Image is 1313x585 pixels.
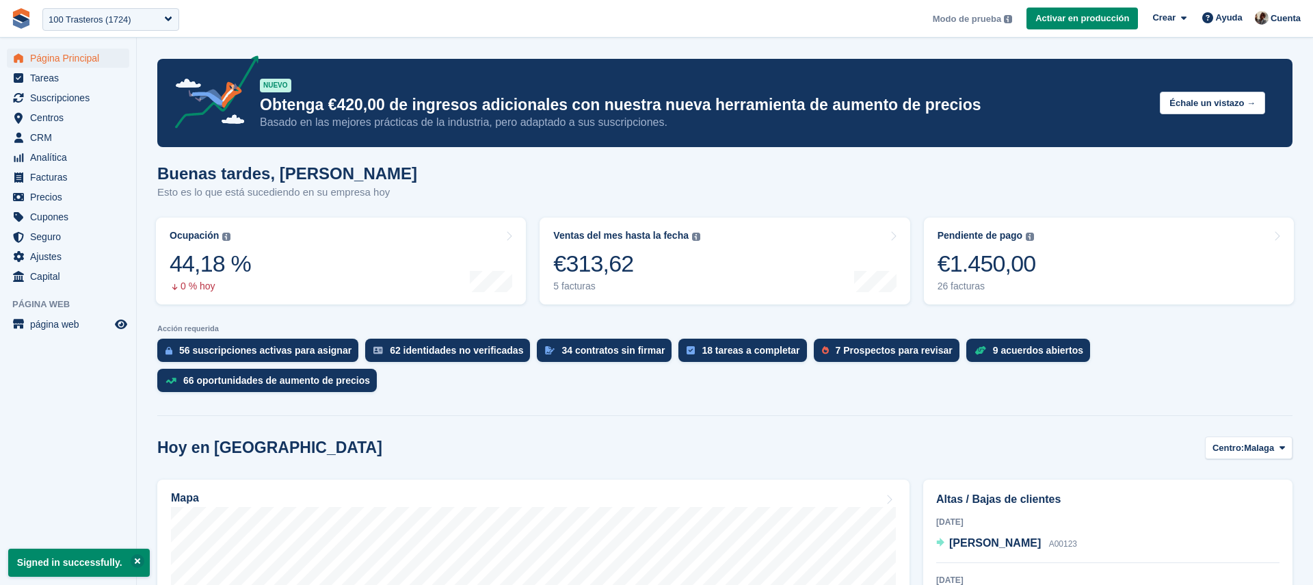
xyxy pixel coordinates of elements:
[260,79,291,92] div: NUEVO
[157,185,417,200] p: Esto es lo que está sucediendo en su empresa hoy
[1160,92,1265,114] button: Échale un vistazo →
[30,49,112,68] span: Página Principal
[936,535,1077,553] a: [PERSON_NAME] A00123
[157,439,382,457] h2: Hoy en [GEOGRAPHIC_DATA]
[30,207,112,226] span: Cupones
[1004,15,1012,23] img: icon-info-grey-7440780725fd019a000dd9b08b2336e03edf1995a4989e88bcd33f0948082b44.svg
[183,375,370,386] div: 66 oportunidades de aumento de precios
[12,298,136,311] span: Página web
[165,346,172,355] img: active_subscription_to_allocate_icon-d502201f5373d7db506a760aba3b589e785aa758c864c3986d89f69b8ff3...
[561,345,665,356] div: 34 contratos sin firmar
[373,346,383,354] img: verify_identity-adf6edd0f0f0b5bbfe63781bf79b02c33cf7c696d77639b501bdc392416b5a36.svg
[157,324,1292,333] p: Acción requerida
[156,218,526,304] a: Ocupación 44,18 % 0 % hoy
[30,187,112,207] span: Precios
[692,233,700,241] img: icon-info-grey-7440780725fd019a000dd9b08b2336e03edf1995a4989e88bcd33f0948082b44.svg
[170,250,251,278] div: 44,18 %
[170,230,219,242] div: Ocupación
[814,339,966,369] a: 7 Prospectos para revisar
[30,108,112,127] span: Centros
[938,230,1022,242] div: Pendiente de pago
[30,315,112,334] span: página web
[7,128,129,147] a: menu
[365,339,537,369] a: 62 identidades no verificadas
[163,55,259,133] img: price-adjustments-announcement-icon-8257ccfd72463d97f412b2fc003d46551f7dbcb40ab6d574587a9cd5c0d94...
[1216,11,1243,25] span: Ayuda
[30,88,112,107] span: Suscripciones
[1026,8,1138,30] a: Activar en producción
[938,281,1036,292] div: 26 facturas
[7,247,129,266] a: menu
[7,108,129,127] a: menu
[7,68,129,88] a: menu
[1026,233,1034,241] img: icon-info-grey-7440780725fd019a000dd9b08b2336e03edf1995a4989e88bcd33f0948082b44.svg
[1049,539,1077,549] span: A00123
[1255,11,1269,25] img: Patrick Blanc
[170,281,251,292] div: 0 % hoy
[553,230,689,242] div: Ventas del mes hasta la fecha
[7,49,129,68] a: menu
[30,168,112,187] span: Facturas
[171,492,199,504] h2: Mapa
[30,148,112,167] span: Analítica
[222,233,230,241] img: icon-info-grey-7440780725fd019a000dd9b08b2336e03edf1995a4989e88bcd33f0948082b44.svg
[157,339,365,369] a: 56 suscripciones activas para asignar
[933,12,1001,26] span: Modo de prueba
[1212,441,1244,455] span: Centro:
[30,68,112,88] span: Tareas
[993,345,1083,356] div: 9 acuerdos abiertos
[822,346,829,354] img: prospect-51fa495bee0391a8d652442698ab0144808aea92771e9ea1ae160a38d050c398.svg
[540,218,910,304] a: Ventas del mes hasta la fecha €313,62 5 facturas
[1271,12,1301,25] span: Cuenta
[30,128,112,147] span: CRM
[260,115,1149,130] p: Basado en las mejores prácticas de la industria, pero adaptado a sus suscripciones.
[7,207,129,226] a: menu
[938,250,1036,278] div: €1.450,00
[7,267,129,286] a: menu
[1244,441,1274,455] span: Malaga
[30,227,112,246] span: Seguro
[687,346,695,354] img: task-75834270c22a3079a89374b754ae025e5fb1db73e45f91037f5363f120a921f8.svg
[49,13,131,27] div: 100 Trasteros (1724)
[553,250,700,278] div: €313,62
[7,88,129,107] a: menu
[545,346,555,354] img: contract_signature_icon-13c848040528278c33f63329250d36e43548de30e8caae1d1a13099fd9432cc5.svg
[702,345,799,356] div: 18 tareas a completar
[836,345,953,356] div: 7 Prospectos para revisar
[260,95,1149,115] p: Obtenga €420,00 de ingresos adicionales con nuestra nueva herramienta de aumento de precios
[179,345,352,356] div: 56 suscripciones activas para asignar
[936,491,1279,508] h2: Altas / Bajas de clientes
[537,339,678,369] a: 34 contratos sin firmar
[157,369,384,399] a: 66 oportunidades de aumento de precios
[11,8,31,29] img: stora-icon-8386f47178a22dfd0bd8f6a31ec36ba5ce8667c1dd55bd0f319d3a0aa187defe.svg
[8,549,150,577] p: Signed in successfully.
[678,339,813,369] a: 18 tareas a completar
[924,218,1294,304] a: Pendiente de pago €1.450,00 26 facturas
[165,378,176,384] img: price_increase_opportunities-93ffe204e8149a01c8c9dc8f82e8f89637d9d84a8eef4429ea346261dce0b2c0.svg
[966,339,1097,369] a: 9 acuerdos abiertos
[157,164,417,183] h1: Buenas tardes, [PERSON_NAME]
[7,315,129,334] a: menú
[7,168,129,187] a: menu
[7,148,129,167] a: menu
[30,247,112,266] span: Ajustes
[974,346,986,355] img: deal-1b604bf984904fb50ccaf53a9ad4b4a5d6e5aea283cecdc64d6e3604feb123c2.svg
[1152,11,1176,25] span: Crear
[553,281,700,292] div: 5 facturas
[7,187,129,207] a: menu
[7,227,129,246] a: menu
[1035,12,1129,25] span: Activar en producción
[390,345,523,356] div: 62 identidades no verificadas
[936,516,1279,528] div: [DATE]
[113,316,129,333] a: Vista previa de la tienda
[949,537,1041,549] span: [PERSON_NAME]
[1205,437,1292,459] button: Centro: Malaga
[30,267,112,286] span: Capital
